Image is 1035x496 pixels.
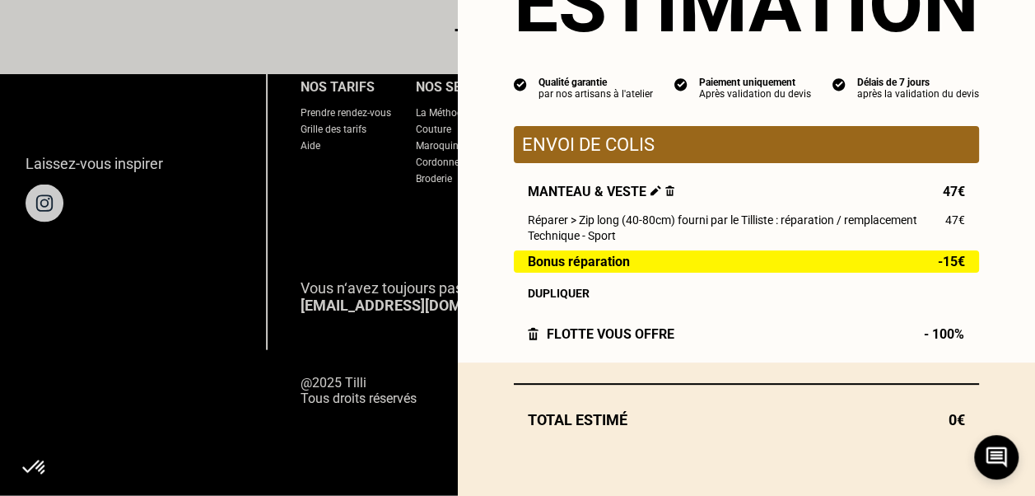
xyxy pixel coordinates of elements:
[528,184,674,199] span: Manteau & veste
[528,229,616,242] span: Technique - Sport
[538,77,653,88] div: Qualité garantie
[938,255,965,269] span: -15€
[832,77,846,91] img: icon list info
[674,77,688,91] img: icon list info
[857,77,979,88] div: Délais de 7 jours
[514,77,527,91] img: icon list info
[522,134,971,155] p: Envoi de colis
[538,88,653,100] div: par nos artisans à l'atelier
[943,184,965,199] span: 47€
[650,185,661,196] img: Éditer
[924,326,965,342] span: - 100%
[528,213,917,227] span: Réparer > Zip long (40-80cm) fourni par le Tilliste : réparation / remplacement
[528,326,674,342] div: FLOTTE vous offre
[949,411,965,428] span: 0€
[528,255,630,269] span: Bonus réparation
[857,88,979,100] div: après la validation du devis
[665,185,674,196] img: Supprimer
[528,287,965,300] div: Dupliquer
[945,213,965,227] span: 47€
[699,88,811,100] div: Après validation du devis
[699,77,811,88] div: Paiement uniquement
[514,411,979,428] div: Total estimé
